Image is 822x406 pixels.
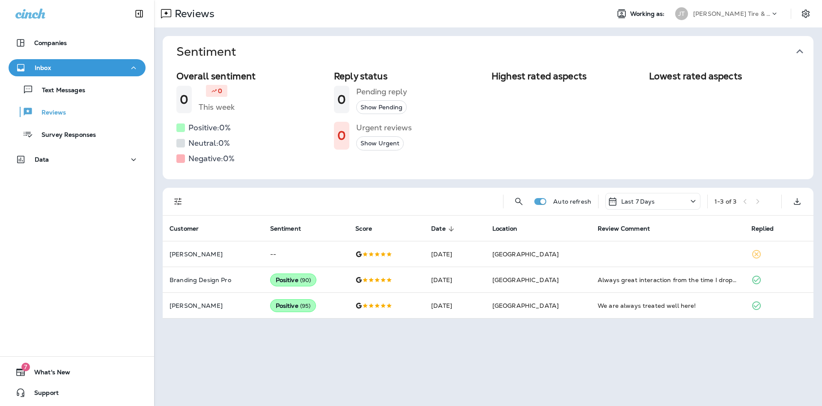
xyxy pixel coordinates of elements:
p: [PERSON_NAME] [170,251,256,258]
td: -- [263,241,349,267]
span: Location [492,225,517,232]
span: Score [355,225,383,233]
span: [GEOGRAPHIC_DATA] [492,250,559,258]
p: Companies [34,39,67,46]
button: Inbox [9,59,146,76]
button: Text Messages [9,81,146,99]
button: Export as CSV [789,193,806,210]
span: Sentiment [270,225,301,232]
span: ( 90 ) [300,277,311,284]
span: Working as: [630,10,667,18]
span: What's New [26,369,70,379]
span: Support [26,389,59,400]
button: Sentiment [170,36,820,67]
span: Review Comment [598,225,661,233]
div: JT [675,7,688,20]
span: Date [431,225,457,233]
p: Auto refresh [553,198,591,205]
p: Reviews [33,109,66,117]
button: Data [9,151,146,168]
p: Data [35,156,49,163]
p: Reviews [171,7,214,20]
button: Collapse Sidebar [127,5,151,22]
p: [PERSON_NAME] [170,302,256,309]
span: Sentiment [270,225,312,233]
button: Show Pending [356,100,407,114]
span: Review Comment [598,225,650,232]
h5: Negative: 0 % [188,152,235,165]
button: Show Urgent [356,136,404,150]
h2: Highest rated aspects [491,71,642,81]
span: 7 [21,363,30,371]
div: Sentiment [163,67,813,179]
span: Score [355,225,372,232]
button: Reviews [9,103,146,121]
span: Customer [170,225,210,233]
span: Location [492,225,528,233]
h5: Neutral: 0 % [188,136,230,150]
h5: This week [199,100,235,114]
h5: Positive: 0 % [188,121,231,135]
h1: 0 [337,129,346,143]
p: Last 7 Days [621,198,655,205]
span: Customer [170,225,199,232]
div: 1 - 3 of 3 [715,198,736,205]
button: Companies [9,34,146,51]
span: [GEOGRAPHIC_DATA] [492,302,559,310]
h2: Reply status [334,71,485,81]
h2: Lowest rated aspects [649,71,800,81]
h5: Urgent reviews [356,121,412,135]
div: Positive [270,299,316,312]
button: Filters [170,193,187,210]
p: Text Messages [33,87,85,95]
h1: 0 [337,93,346,107]
p: 0 [218,87,222,95]
h1: 0 [180,93,188,107]
span: ( 95 ) [300,302,311,310]
span: Date [431,225,446,232]
p: [PERSON_NAME] Tire & Auto [693,10,770,17]
h1: Sentiment [176,45,236,59]
span: Replied [751,225,785,233]
div: We are always treated well here! [598,301,738,310]
span: [GEOGRAPHIC_DATA] [492,276,559,284]
button: Survey Responses [9,125,146,143]
p: Survey Responses [33,131,96,139]
button: Support [9,384,146,401]
p: Branding Design Pro [170,277,256,283]
h2: Overall sentiment [176,71,327,81]
button: Search Reviews [510,193,527,210]
td: [DATE] [424,293,485,319]
td: [DATE] [424,241,485,267]
button: 7What's New [9,364,146,381]
td: [DATE] [424,267,485,293]
div: Always great interaction from the time I drop my vehicle there to the time I pick it up. When pos... [598,276,738,284]
button: Settings [798,6,813,21]
p: Inbox [35,64,51,71]
h5: Pending reply [356,85,407,99]
span: Replied [751,225,774,232]
div: Positive [270,274,317,286]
